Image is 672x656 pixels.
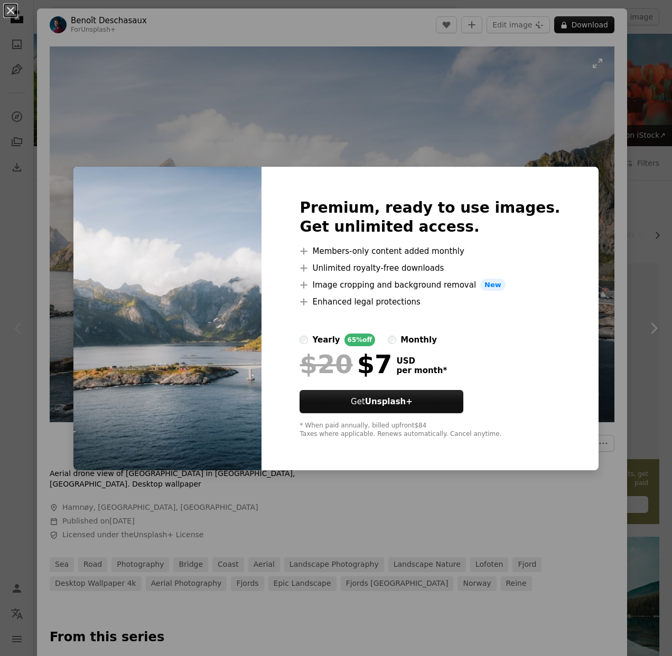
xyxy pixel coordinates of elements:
[312,334,340,346] div: yearly
[300,350,352,378] span: $20
[400,334,437,346] div: monthly
[300,262,560,274] li: Unlimited royalty-free downloads
[344,334,376,346] div: 65% off
[300,422,560,439] div: * When paid annually, billed upfront $84 Taxes where applicable. Renews automatically. Cancel any...
[73,167,262,471] img: premium_photo-1668017179071-2d0d1b3c9066
[396,366,447,375] span: per month *
[480,279,506,291] span: New
[365,397,413,406] strong: Unsplash+
[300,296,560,308] li: Enhanced legal protections
[388,336,396,344] input: monthly
[300,390,463,413] button: GetUnsplash+
[300,245,560,258] li: Members-only content added monthly
[396,356,447,366] span: USD
[300,350,392,378] div: $7
[300,336,308,344] input: yearly65%off
[300,198,560,236] h2: Premium, ready to use images. Get unlimited access.
[300,279,560,291] li: Image cropping and background removal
